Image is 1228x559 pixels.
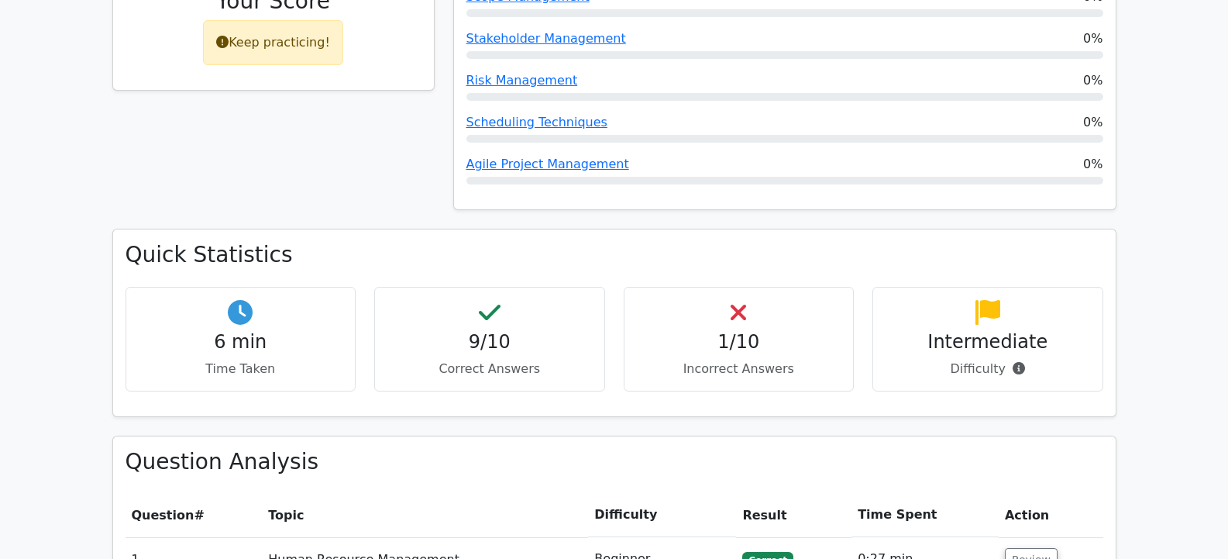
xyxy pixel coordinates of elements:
a: Risk Management [466,73,578,88]
th: # [126,493,263,537]
h3: Quick Statistics [126,242,1103,268]
a: Stakeholder Management [466,31,626,46]
h4: 1/10 [637,331,841,354]
th: Topic [262,493,588,537]
th: Action [999,493,1103,537]
h4: Intermediate [886,331,1090,354]
p: Time Taken [139,360,343,378]
span: 0% [1083,71,1102,90]
span: 0% [1083,113,1102,132]
span: 0% [1083,155,1102,174]
span: Question [132,508,194,523]
p: Difficulty [886,360,1090,378]
p: Incorrect Answers [637,360,841,378]
h3: Question Analysis [126,449,1103,475]
h4: 6 min [139,331,343,354]
h4: 9/10 [387,331,592,354]
th: Difficulty [588,493,736,537]
p: Correct Answers [387,360,592,378]
th: Result [736,493,851,537]
th: Time Spent [851,493,999,537]
a: Scheduling Techniques [466,115,607,129]
div: Keep practicing! [203,20,343,65]
span: 0% [1083,29,1102,48]
a: Agile Project Management [466,157,629,171]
